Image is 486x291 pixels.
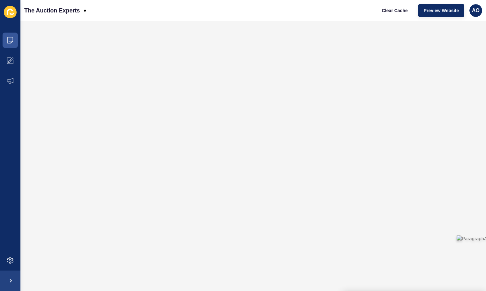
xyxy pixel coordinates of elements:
[24,3,80,19] p: The Auction Experts
[418,4,464,17] button: Preview Website
[472,7,480,14] span: AO
[376,4,413,17] button: Clear Cache
[382,7,408,14] span: Clear Cache
[424,7,459,14] span: Preview Website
